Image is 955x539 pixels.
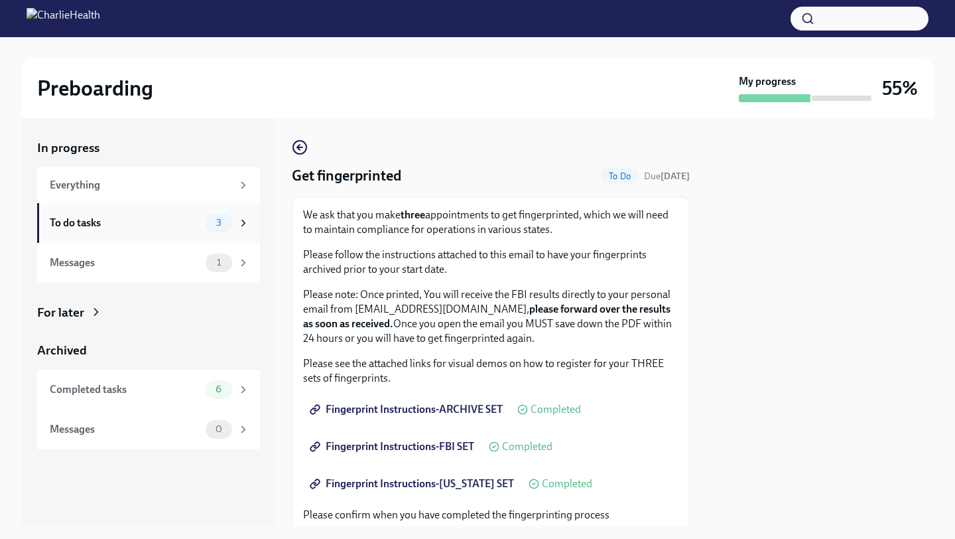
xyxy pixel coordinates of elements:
div: Everything [50,178,232,193]
a: Fingerprint Instructions-ARCHIVE SET [303,396,512,423]
a: Messages0 [37,410,260,449]
div: To do tasks [50,216,200,230]
span: Due [644,171,690,182]
span: September 22nd, 2025 09:00 [644,170,690,183]
span: Completed [531,404,581,415]
a: For later [37,304,260,321]
a: Fingerprint Instructions-[US_STATE] SET [303,471,523,497]
a: Archived [37,342,260,359]
span: Fingerprint Instructions-[US_STATE] SET [312,477,514,491]
p: Please see the attached links for visual demos on how to register for your THREE sets of fingerpr... [303,356,678,386]
a: Completed tasks6 [37,370,260,410]
a: Fingerprint Instructions-FBI SET [303,433,483,460]
span: Completed [542,479,592,489]
p: We ask that you make appointments to get fingerprinted, which we will need to maintain compliance... [303,208,678,237]
h3: 55% [882,76,918,100]
span: Fingerprint Instructions-ARCHIVE SET [312,403,503,416]
p: Please note: Once printed, You will receive the FBI results directly to your personal email from ... [303,287,678,346]
a: To do tasks3 [37,203,260,243]
strong: three [401,208,425,221]
h2: Preboarding [37,75,153,102]
a: In progress [37,139,260,157]
p: Please confirm when you have completed the fingerprinting process [303,508,678,522]
span: Fingerprint Instructions-FBI SET [312,440,474,453]
p: Please follow the instructions attached to this email to have your fingerprints archived prior to... [303,248,678,277]
span: 6 [208,384,229,394]
span: 1 [209,258,229,268]
a: Messages1 [37,243,260,283]
span: To Do [601,171,639,181]
div: Messages [50,256,200,270]
div: Completed tasks [50,382,200,397]
img: CharlieHealth [27,8,100,29]
h4: Get fingerprinted [292,166,401,186]
div: For later [37,304,84,321]
strong: [DATE] [661,171,690,182]
div: Messages [50,422,200,437]
span: 0 [208,424,230,434]
span: Completed [502,441,552,452]
strong: My progress [739,74,796,89]
a: Everything [37,167,260,203]
span: 3 [208,218,229,228]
